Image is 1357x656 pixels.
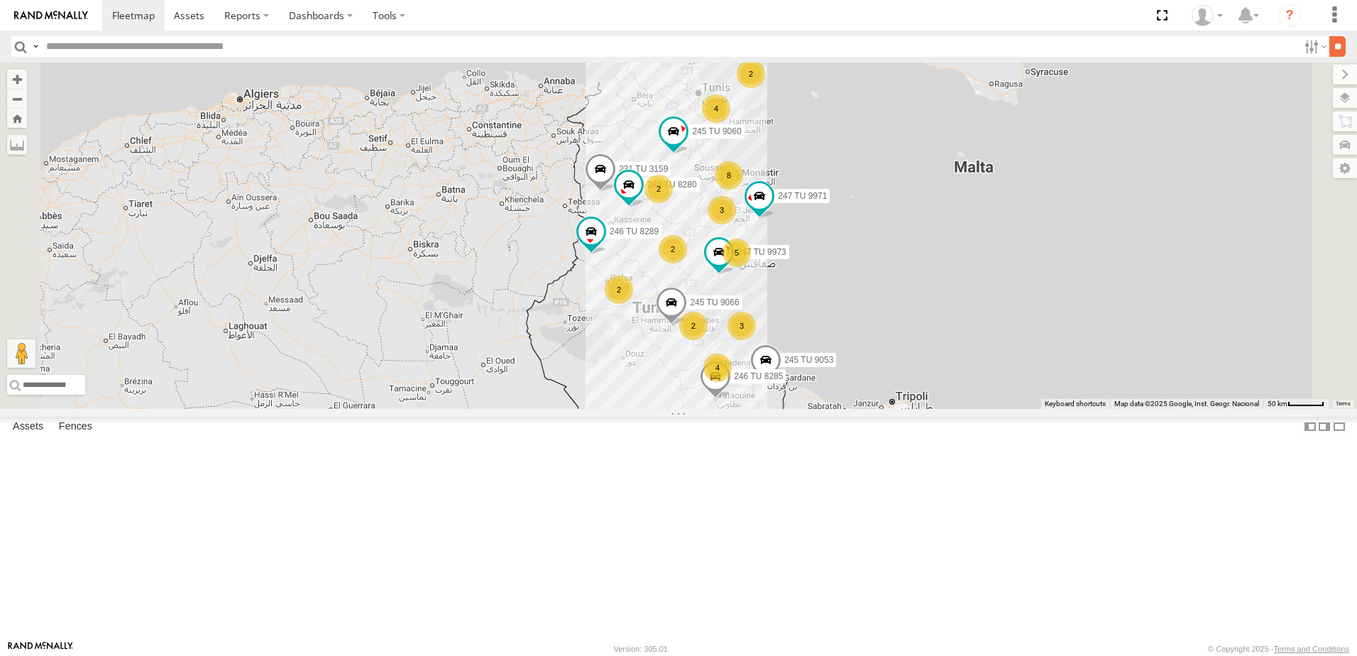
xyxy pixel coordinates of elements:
[7,109,27,128] button: Zoom Home
[7,339,35,368] button: Drag Pegman onto the map to open Street View
[644,175,673,203] div: 2
[614,645,668,653] div: Version: 305.01
[734,371,783,381] span: 246 TU 8285
[1114,400,1259,408] span: Map data ©2025 Google, Inst. Geogr. Nacional
[52,417,99,437] label: Fences
[778,191,827,201] span: 247 TU 9971
[727,312,756,340] div: 3
[708,196,736,224] div: 3
[1045,399,1106,409] button: Keyboard shortcuts
[659,235,687,263] div: 2
[1274,645,1349,653] a: Terms and Conditions
[1208,645,1349,653] div: © Copyright 2025 -
[1303,417,1317,437] label: Dock Summary Table to the Left
[690,297,739,307] span: 245 TU 9066
[737,248,786,258] span: 247 TU 9973
[702,94,730,123] div: 4
[8,642,73,656] a: Visit our Website
[703,354,732,382] div: 4
[7,135,27,155] label: Measure
[1332,417,1346,437] label: Hide Summary Table
[1263,399,1329,409] button: Map Scale: 50 km per 48 pixels
[7,70,27,89] button: Zoom in
[737,60,765,88] div: 2
[30,36,41,57] label: Search Query
[784,355,833,365] span: 245 TU 9053
[723,239,751,267] div: 5
[1336,401,1351,407] a: Terms
[1268,400,1287,408] span: 50 km
[679,312,708,340] div: 2
[610,227,659,237] span: 246 TU 8289
[6,417,50,437] label: Assets
[692,127,741,137] span: 245 TU 9060
[647,180,696,190] span: 246 TU 8280
[605,275,633,304] div: 2
[7,89,27,109] button: Zoom out
[1317,417,1331,437] label: Dock Summary Table to the Right
[1278,4,1301,27] i: ?
[619,164,668,174] span: 231 TU 3159
[1299,36,1329,57] label: Search Filter Options
[1187,5,1228,26] div: Nejah Benkhalifa
[14,11,88,21] img: rand-logo.svg
[715,161,743,190] div: 8
[1333,158,1357,178] label: Map Settings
